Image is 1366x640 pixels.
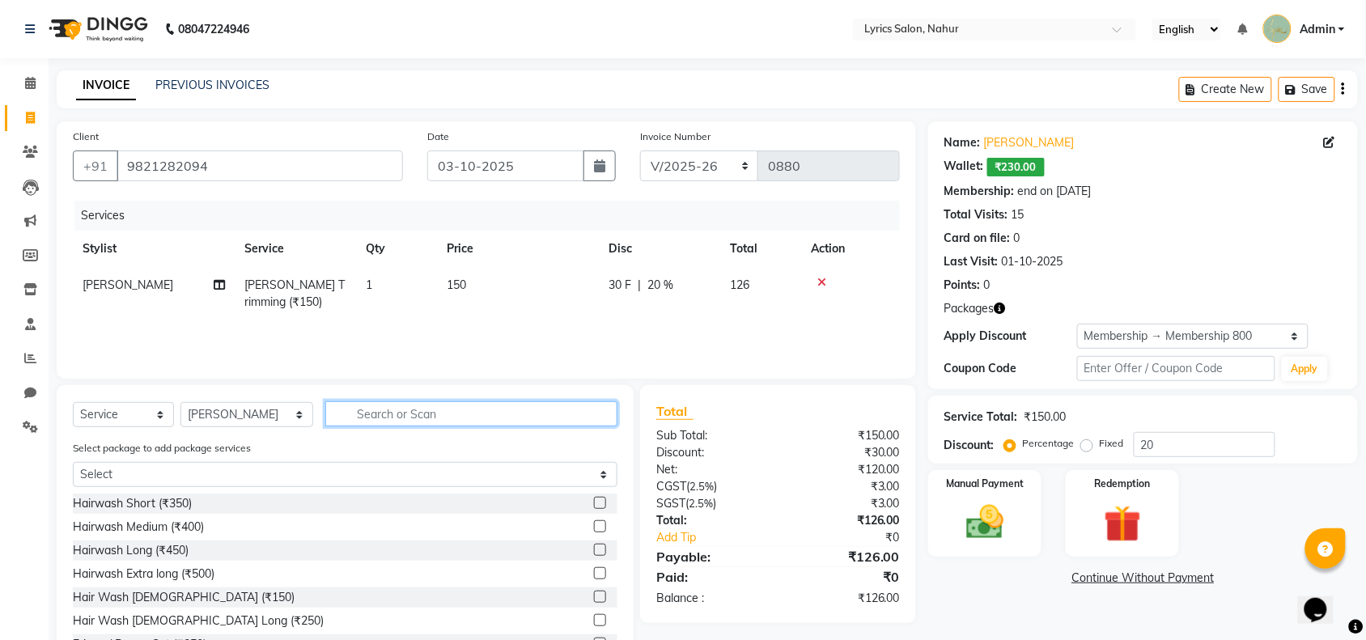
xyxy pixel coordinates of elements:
[644,547,778,566] div: Payable:
[41,6,152,52] img: logo
[178,6,249,52] b: 08047224946
[73,519,204,536] div: Hairwash Medium (₹400)
[73,231,235,267] th: Stylist
[73,441,251,456] label: Select package to add package services
[800,529,912,546] div: ₹0
[155,78,269,92] a: PREVIOUS INVOICES
[689,480,714,493] span: 2.5%
[73,566,214,583] div: Hairwash Extra long (₹500)
[1279,77,1335,102] button: Save
[1282,357,1328,381] button: Apply
[73,495,192,512] div: Hairwash Short (₹350)
[1095,477,1151,491] label: Redemption
[1263,15,1292,43] img: Admin
[656,479,686,494] span: CGST
[644,495,778,512] div: ( )
[944,230,1011,247] div: Card on file:
[73,542,189,559] div: Hairwash Long (₹450)
[244,278,345,309] span: [PERSON_NAME] Trimming (₹150)
[778,427,912,444] div: ₹150.00
[944,277,981,294] div: Points:
[644,529,800,546] a: Add Tip
[778,495,912,512] div: ₹3.00
[76,71,136,100] a: INVOICE
[987,158,1045,176] span: ₹230.00
[1024,409,1067,426] div: ₹150.00
[638,277,641,294] span: |
[1002,253,1063,270] div: 01-10-2025
[609,277,631,294] span: 30 F
[944,183,1015,200] div: Membership:
[640,129,711,144] label: Invoice Number
[656,496,685,511] span: SGST
[83,278,173,292] span: [PERSON_NAME]
[689,497,713,510] span: 2.5%
[778,461,912,478] div: ₹120.00
[366,278,372,292] span: 1
[944,300,995,317] span: Packages
[356,231,437,267] th: Qty
[647,277,673,294] span: 20 %
[778,567,912,587] div: ₹0
[1014,230,1020,247] div: 0
[447,278,466,292] span: 150
[117,150,403,181] input: Search by Name/Mobile/Email/Code
[599,231,720,267] th: Disc
[1300,21,1335,38] span: Admin
[644,567,778,587] div: Paid:
[944,409,1018,426] div: Service Total:
[644,461,778,478] div: Net:
[437,231,599,267] th: Price
[944,437,995,454] div: Discount:
[1018,183,1092,200] div: end on [DATE]
[73,612,324,629] div: Hair Wash [DEMOGRAPHIC_DATA] Long (₹250)
[73,589,295,606] div: Hair Wash [DEMOGRAPHIC_DATA] (₹150)
[944,253,999,270] div: Last Visit:
[73,129,99,144] label: Client
[1179,77,1272,102] button: Create New
[720,231,801,267] th: Total
[644,478,778,495] div: ( )
[1092,501,1153,547] img: _gift.svg
[1012,206,1024,223] div: 15
[801,231,900,267] th: Action
[955,501,1016,544] img: _cash.svg
[1100,436,1124,451] label: Fixed
[1077,356,1275,381] input: Enter Offer / Coupon Code
[427,129,449,144] label: Date
[778,547,912,566] div: ₹126.00
[778,590,912,607] div: ₹126.00
[946,477,1024,491] label: Manual Payment
[644,444,778,461] div: Discount:
[1023,436,1075,451] label: Percentage
[778,512,912,529] div: ₹126.00
[235,231,356,267] th: Service
[944,158,984,176] div: Wallet:
[656,403,694,420] span: Total
[944,360,1077,377] div: Coupon Code
[730,278,749,292] span: 126
[944,328,1077,345] div: Apply Discount
[984,134,1075,151] a: [PERSON_NAME]
[778,478,912,495] div: ₹3.00
[325,401,617,426] input: Search or Scan
[944,206,1008,223] div: Total Visits:
[931,570,1355,587] a: Continue Without Payment
[1298,575,1350,624] iframe: chat widget
[644,427,778,444] div: Sub Total:
[73,150,118,181] button: +91
[778,444,912,461] div: ₹30.00
[984,277,991,294] div: 0
[944,134,981,151] div: Name:
[644,512,778,529] div: Total:
[644,590,778,607] div: Balance :
[74,201,912,231] div: Services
